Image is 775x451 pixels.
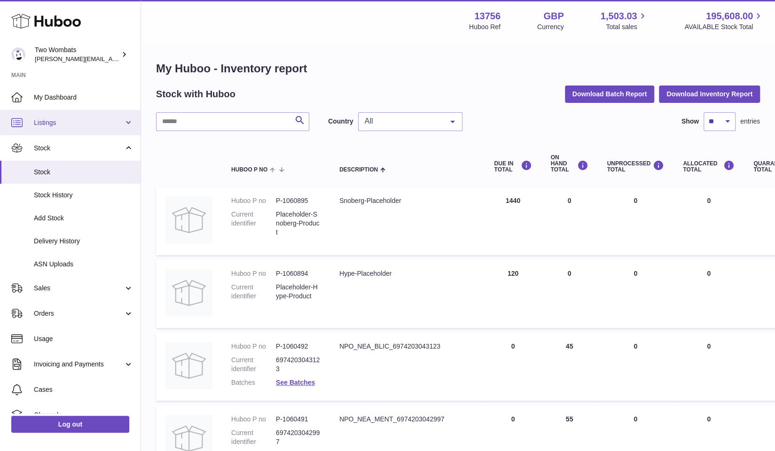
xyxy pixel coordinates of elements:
[684,10,764,31] a: 195,608.00 AVAILABLE Stock Total
[231,356,276,373] dt: Current identifier
[34,360,124,369] span: Invoicing and Payments
[740,117,760,126] span: entries
[156,61,760,76] h1: My Huboo - Inventory report
[276,196,321,205] dd: P-1060895
[231,342,276,351] dt: Huboo P no
[34,260,133,269] span: ASN Uploads
[34,334,133,343] span: Usage
[34,309,124,318] span: Orders
[276,428,321,446] dd: 6974203042997
[231,378,276,387] dt: Batches
[597,333,673,401] td: 0
[35,55,239,62] span: [PERSON_NAME][EMAIL_ADDRESS][PERSON_NAME][DOMAIN_NAME]
[601,10,648,31] a: 1,503.03 Total sales
[276,342,321,351] dd: P-1060492
[34,144,124,153] span: Stock
[543,10,564,23] strong: GBP
[706,10,753,23] span: 195,608.00
[494,160,532,173] div: DUE IN TOTAL
[35,46,119,63] div: Two Wombats
[606,23,648,31] span: Total sales
[34,214,133,223] span: Add Stock
[34,191,133,200] span: Stock History
[339,342,475,351] div: NPO_NEA_BLIC_6974203043123
[276,415,321,424] dd: P-1060491
[156,88,235,101] h2: Stock with Huboo
[597,187,673,255] td: 0
[328,117,353,126] label: Country
[165,269,212,316] img: product image
[231,167,267,173] span: Huboo P no
[231,428,276,446] dt: Current identifier
[11,47,25,62] img: philip.carroll@twowombats.com
[474,10,501,23] strong: 13756
[34,93,133,102] span: My Dashboard
[339,269,475,278] div: Hype-Placeholder
[565,86,655,102] button: Download Batch Report
[34,385,133,394] span: Cases
[34,284,124,293] span: Sales
[34,237,133,246] span: Delivery History
[673,333,744,401] td: 0
[165,342,212,389] img: product image
[34,411,133,420] span: Channels
[485,187,541,255] td: 1440
[541,333,597,401] td: 45
[607,160,664,173] div: UNPROCESSED Total
[276,356,321,373] dd: 6974203043123
[231,210,276,237] dt: Current identifier
[165,196,212,243] img: product image
[541,187,597,255] td: 0
[550,155,588,173] div: ON HAND Total
[276,269,321,278] dd: P-1060894
[673,187,744,255] td: 0
[231,196,276,205] dt: Huboo P no
[541,260,597,328] td: 0
[597,260,673,328] td: 0
[537,23,564,31] div: Currency
[231,283,276,301] dt: Current identifier
[362,117,443,126] span: All
[339,167,378,173] span: Description
[681,117,699,126] label: Show
[683,160,735,173] div: ALLOCATED Total
[11,416,129,433] a: Log out
[673,260,744,328] td: 0
[276,210,321,237] dd: Placeholder-Snoberg-Product
[339,415,475,424] div: NPO_NEA_MENT_6974203042997
[469,23,501,31] div: Huboo Ref
[34,118,124,127] span: Listings
[276,379,315,386] a: See Batches
[231,269,276,278] dt: Huboo P no
[601,10,637,23] span: 1,503.03
[684,23,764,31] span: AVAILABLE Stock Total
[339,196,475,205] div: Snoberg-Placeholder
[485,333,541,401] td: 0
[659,86,760,102] button: Download Inventory Report
[231,415,276,424] dt: Huboo P no
[34,168,133,177] span: Stock
[485,260,541,328] td: 120
[276,283,321,301] dd: Placeholder-Hype-Product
